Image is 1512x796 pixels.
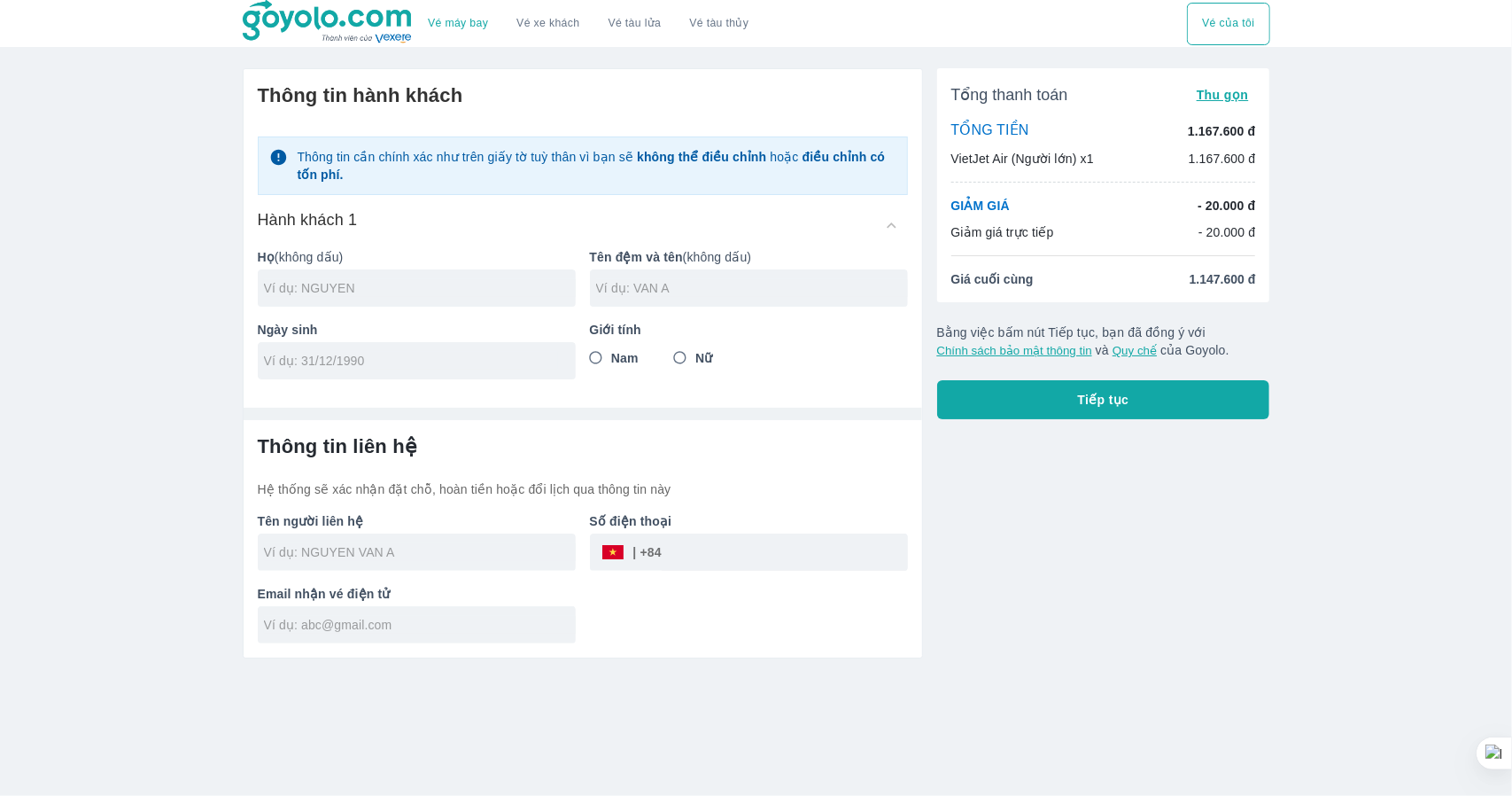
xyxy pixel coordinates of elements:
[264,352,558,370] input: Ví dụ: 31/12/1990
[937,344,1092,357] button: Chính sách bảo mật thông tin
[258,321,576,339] p: Ngày sinh
[1187,3,1269,45] button: Vé của tôi
[297,148,896,183] p: Thông tin cần chính xác như trên giấy tờ tuỳ thân vì bạn sẽ hoặc
[264,616,576,634] input: Ví dụ: abc@gmail.com
[675,3,763,45] button: Vé tàu thủy
[1078,391,1129,409] span: Tiếp tục
[637,150,766,164] strong: không thể điều chỉnh
[258,434,908,459] h6: Thông tin liên hệ
[414,3,763,45] div: choose transportation mode
[264,543,576,561] input: Ví dụ: NGUYEN VAN A
[258,514,364,528] b: Tên người liên hệ
[428,17,488,30] a: Vé máy bay
[695,349,712,367] span: Nữ
[951,84,1068,105] span: Tổng thanh toán
[951,197,1010,215] p: GIẢM GIÁ
[590,250,683,264] b: Tên đệm và tên
[590,248,908,266] p: (không dấu)
[258,209,358,230] h6: Hành khách 1
[1190,82,1256,107] button: Thu gọn
[937,380,1270,419] button: Tiếp tục
[258,248,576,266] p: (không dấu)
[258,480,908,498] p: Hệ thống sẽ xác nhận đặt chỗ, hoàn tiền hoặc đổi lịch qua thông tin này
[951,121,1029,141] p: TỔNG TIỀN
[1189,150,1256,168] p: 1.167.600 đ
[594,3,676,45] a: Vé tàu lửa
[264,279,576,297] input: Ví dụ: NGUYEN
[258,587,391,601] b: Email nhận vé điện tử
[258,250,275,264] b: Họ
[590,514,672,528] b: Số điện thoại
[516,17,579,30] a: Vé xe khách
[1113,344,1157,357] button: Quy chế
[951,223,1054,241] p: Giảm giá trực tiếp
[258,83,908,108] h6: Thông tin hành khách
[1197,88,1249,102] span: Thu gọn
[1198,197,1255,215] p: - 20.000 đ
[1198,223,1256,241] p: - 20.000 đ
[596,279,908,297] input: Ví dụ: VAN A
[951,270,1034,288] span: Giá cuối cùng
[1190,270,1256,288] span: 1.147.600 đ
[590,321,908,339] p: Giới tính
[611,349,639,367] span: Nam
[1187,3,1269,45] div: choose transportation mode
[1188,122,1255,140] p: 1.167.600 đ
[937,324,1270,359] p: Bằng việc bấm nút Tiếp tục, bạn đã đồng ý với và của Goyolo.
[951,150,1094,168] p: VietJet Air (Người lớn) x1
